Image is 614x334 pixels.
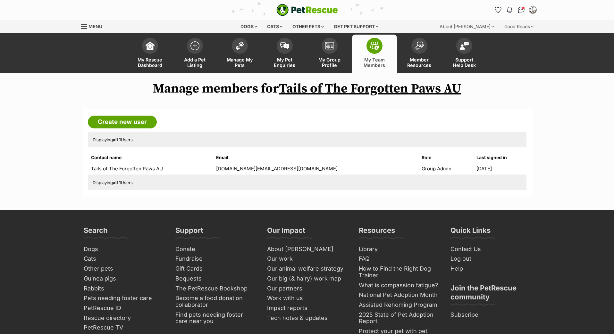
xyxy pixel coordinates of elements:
img: chat-41dd97257d64d25036548639549fe6c8038ab92f7586957e7f3b1b290dea8141.svg [518,7,525,13]
strong: all 1 [113,180,121,185]
span: Menu [88,24,102,29]
th: Last signed in [476,152,526,163]
a: National Pet Adoption Month [356,290,442,300]
a: Gift Cards [173,264,258,274]
a: Contact Us [448,244,533,254]
th: Role [419,152,475,163]
a: My Group Profile [307,35,352,73]
a: Add a Pet Listing [172,35,217,73]
a: Log out [448,254,533,264]
ul: Account quick links [493,5,538,15]
a: Support Help Desk [442,35,487,73]
span: Support Help Desk [450,57,479,68]
a: PetRescue ID [81,303,166,313]
div: Get pet support [329,20,383,33]
span: Member Resources [405,57,434,68]
a: My Pet Enquiries [262,35,307,73]
a: Tech notes & updates [265,313,350,323]
a: Tails of The Forgotten Paws AU [91,166,163,172]
a: Subscribe [448,310,533,320]
a: Rescue directory [81,313,166,323]
strong: all 1 [113,137,121,142]
td: Group Admin [419,163,475,174]
h3: Join the PetRescue community [450,283,531,305]
span: Displaying Users [93,137,133,142]
a: Rabbits [81,284,166,294]
div: Dogs [236,20,262,33]
a: Favourites [493,5,503,15]
a: Tails of The Forgotten Paws AU [279,81,461,97]
img: dashboard-icon-eb2f2d2d3e046f16d808141f083e7271f6b2e854fb5c12c21221c1fb7104beca.svg [146,41,155,50]
a: Cats [81,254,166,264]
a: About [PERSON_NAME] [265,244,350,254]
img: member-resources-icon-8e73f808a243e03378d46382f2149f9095a855e16c252ad45f914b54edf8863c.svg [415,41,424,50]
a: Our work [265,254,350,264]
a: Find pets needing foster care near you [173,310,258,326]
a: Work with us [265,293,350,303]
button: Notifications [505,5,515,15]
span: Displaying Users [93,180,133,185]
h3: Resources [359,226,395,239]
img: team-members-icon-5396bd8760b3fe7c0b43da4ab00e1e3bb1a5d9ba89233759b79545d2d3fc5d0d.svg [370,42,379,50]
a: PetRescue [276,4,338,16]
a: Become a food donation collaborator [173,293,258,310]
td: [DATE] [476,163,526,174]
a: Conversations [516,5,526,15]
h3: Quick Links [450,226,491,239]
h3: Search [84,226,108,239]
img: group-profile-icon-3fa3cf56718a62981997c0bc7e787c4b2cf8bcc04b72c1350f741eb67cf2f40e.svg [325,42,334,50]
h3: Support [175,226,203,239]
a: The PetRescue Bookshop [173,284,258,294]
a: Our animal welfare strategy [265,264,350,274]
a: Assisted Rehoming Program [356,300,442,310]
div: About [PERSON_NAME] [435,20,499,33]
img: notifications-46538b983faf8c2785f20acdc204bb7945ddae34d4c08c2a6579f10ce5e182be.svg [507,7,512,13]
th: Contact name [88,152,213,163]
img: manage-my-pets-icon-02211641906a0b7f246fdf0571729dbe1e7629f14944591b6c1af311fb30b64b.svg [235,42,244,50]
button: My account [528,5,538,15]
a: Help [448,264,533,274]
a: Member Resources [397,35,442,73]
a: How to Find the Right Dog Trainer [356,264,442,280]
img: add-pet-listing-icon-0afa8454b4691262ce3f59096e99ab1cd57d4a30225e0717b998d2c9b9846f56.svg [190,41,199,50]
span: My Group Profile [315,57,344,68]
img: logo-e224e6f780fb5917bec1dbf3a21bbac754714ae5b6737aabdf751b685950b380.svg [276,4,338,16]
span: Manage My Pets [225,57,254,68]
a: Dogs [81,244,166,254]
a: Bequests [173,274,258,284]
div: Other pets [288,20,328,33]
a: Impact reports [265,303,350,313]
a: Fundraise [173,254,258,264]
a: Library [356,244,442,254]
a: Menu [81,20,107,32]
img: Tails of The Forgotten Paws AU profile pic [530,7,536,13]
span: My Pet Enquiries [270,57,299,68]
a: Other pets [81,264,166,274]
th: Email [214,152,418,163]
a: FAQ [356,254,442,264]
a: What is compassion fatigue? [356,281,442,290]
span: My Team Members [360,57,389,68]
a: Donate [173,244,258,254]
span: My Rescue Dashboard [136,57,164,68]
a: Manage My Pets [217,35,262,73]
a: My Team Members [352,35,397,73]
a: PetRescue TV [81,323,166,333]
a: Pets needing foster care [81,293,166,303]
span: Add a Pet Listing [181,57,209,68]
a: 2025 State of Pet Adoption Report [356,310,442,326]
div: Good Reads [500,20,538,33]
a: Our partners [265,284,350,294]
a: Create new user [88,116,157,128]
a: Guinea pigs [81,274,166,284]
h3: Our Impact [267,226,305,239]
td: [DOMAIN_NAME][EMAIL_ADDRESS][DOMAIN_NAME] [214,163,418,174]
div: Cats [263,20,287,33]
a: Our big (& hairy) work map [265,274,350,284]
img: pet-enquiries-icon-7e3ad2cf08bfb03b45e93fb7055b45f3efa6380592205ae92323e6603595dc1f.svg [280,42,289,49]
a: My Rescue Dashboard [128,35,172,73]
img: help-desk-icon-fdf02630f3aa405de69fd3d07c3f3aa587a6932b1a1747fa1d2bba05be0121f9.svg [460,42,469,50]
